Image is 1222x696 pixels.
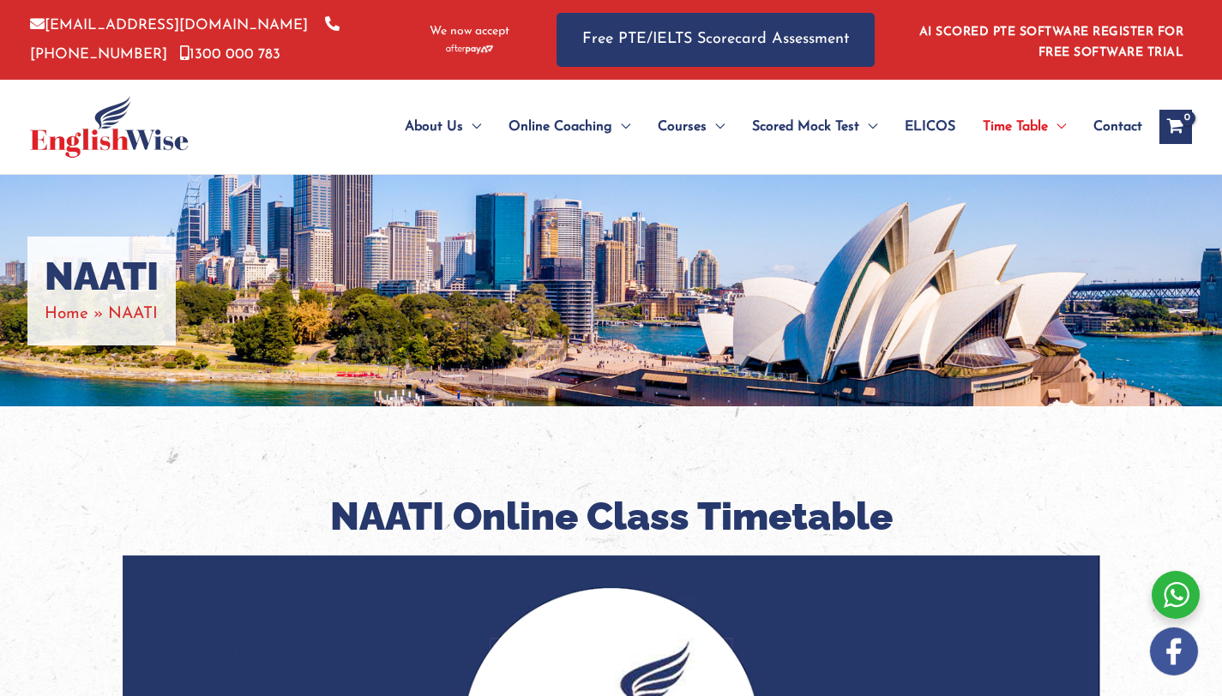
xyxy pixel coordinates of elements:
span: Courses [658,97,707,157]
nav: Site Navigation: Main Menu [364,97,1142,157]
span: Menu Toggle [612,97,630,157]
a: Scored Mock TestMenu Toggle [738,97,891,157]
a: 1300 000 783 [180,47,280,62]
a: ELICOS [891,97,969,157]
h2: NAATI Online Class Timetable [123,492,1100,543]
nav: Breadcrumbs [45,300,159,328]
span: Scored Mock Test [752,97,859,157]
a: Free PTE/IELTS Scorecard Assessment [557,13,875,67]
img: white-facebook.png [1150,627,1198,675]
span: Menu Toggle [1048,97,1066,157]
a: Home [45,306,88,322]
a: [EMAIL_ADDRESS][DOMAIN_NAME] [30,18,308,33]
span: Menu Toggle [463,97,481,157]
span: ELICOS [905,97,955,157]
span: About Us [405,97,463,157]
a: Online CoachingMenu Toggle [495,97,644,157]
a: About UsMenu Toggle [391,97,495,157]
h1: NAATI [45,254,159,300]
a: CoursesMenu Toggle [644,97,738,157]
span: Contact [1093,97,1142,157]
span: Time Table [983,97,1048,157]
a: View Shopping Cart, empty [1159,110,1192,144]
aside: Header Widget 1 [909,12,1192,68]
img: cropped-ew-logo [30,96,189,158]
a: Time TableMenu Toggle [969,97,1080,157]
span: Menu Toggle [707,97,725,157]
span: Menu Toggle [859,97,877,157]
span: NAATI [108,306,158,322]
a: AI SCORED PTE SOFTWARE REGISTER FOR FREE SOFTWARE TRIAL [919,26,1184,59]
img: Afterpay-Logo [446,45,493,54]
a: Contact [1080,97,1142,157]
a: [PHONE_NUMBER] [30,18,340,61]
span: We now accept [430,23,509,40]
span: Online Coaching [509,97,612,157]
